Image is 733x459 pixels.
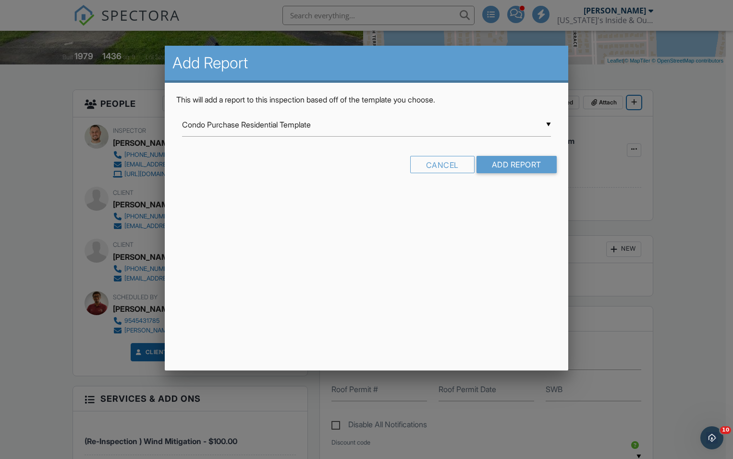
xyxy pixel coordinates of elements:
[176,94,556,105] p: This will add a report to this inspection based off of the template you choose.
[476,156,557,173] input: Add Report
[700,426,723,449] iframe: Intercom live chat
[720,426,731,434] span: 10
[410,156,475,173] div: Cancel
[172,53,560,73] h2: Add Report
